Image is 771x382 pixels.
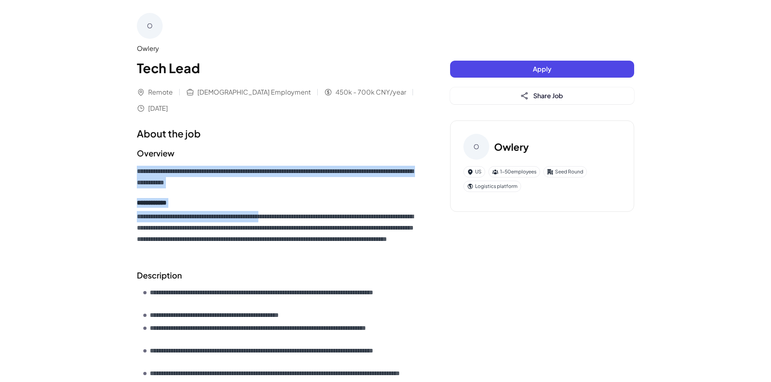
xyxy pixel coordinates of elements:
[148,103,168,113] span: [DATE]
[197,87,311,97] span: [DEMOGRAPHIC_DATA] Employment
[137,126,418,141] h1: About the job
[450,61,634,78] button: Apply
[137,269,418,281] h2: Description
[463,134,489,160] div: O
[463,166,485,177] div: US
[137,147,418,159] h2: Overview
[335,87,406,97] span: 450k - 700k CNY/year
[148,87,173,97] span: Remote
[450,87,634,104] button: Share Job
[463,181,521,192] div: Logistics platform
[488,166,540,177] div: 1-50 employees
[137,58,418,78] h1: Tech Lead
[494,139,529,154] h3: Owlery
[137,13,163,39] div: O
[533,65,551,73] span: Apply
[543,166,587,177] div: Seed Round
[533,91,563,100] span: Share Job
[137,44,418,53] div: Owlery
